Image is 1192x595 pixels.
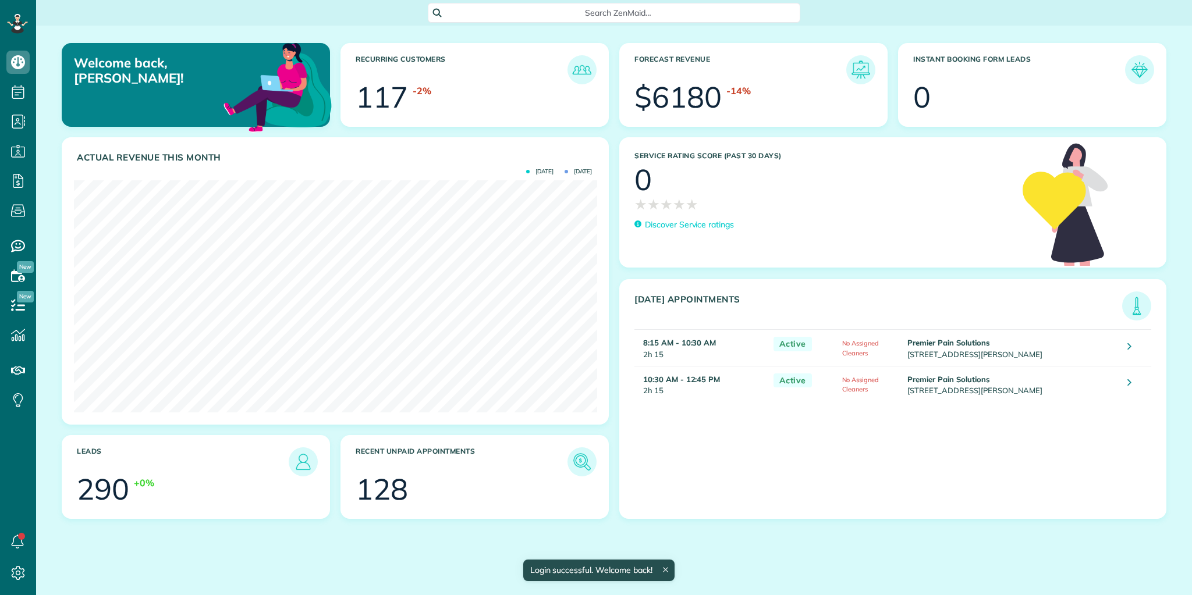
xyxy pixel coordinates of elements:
[221,30,334,142] img: dashboard_welcome-42a62b7d889689a78055ac9021e634bf52bae3f8056760290aed330b23ab8690.png
[77,475,129,504] div: 290
[74,55,244,86] p: Welcome back, [PERSON_NAME]!
[570,58,594,81] img: icon_recurring_customers-cf858462ba22bcd05b5a5880d41d6543d210077de5bb9ebc9590e49fd87d84ed.png
[643,338,716,347] strong: 8:15 AM - 10:30 AM
[774,337,812,351] span: Active
[526,169,554,174] span: [DATE]
[904,330,1119,366] td: [STREET_ADDRESS][PERSON_NAME]
[634,366,768,402] td: 2h 15
[842,376,879,393] span: No Assigned Cleaners
[356,447,567,476] h3: Recent unpaid appointments
[913,55,1125,84] h3: Instant Booking Form Leads
[17,291,34,302] span: New
[645,219,734,231] p: Discover Service ratings
[1125,294,1148,318] img: icon_todays_appointments-901f7ab196bb0bea1936b74009e4eb5ffbc2d2711fa7634e0d609ed5ef32b18b.png
[634,83,722,112] div: $6180
[523,560,674,581] div: Login successful. Welcome back!
[726,84,751,98] div: -14%
[686,194,698,215] span: ★
[907,375,989,384] strong: Premier Pain Solutions
[134,476,154,490] div: +0%
[904,366,1119,402] td: [STREET_ADDRESS][PERSON_NAME]
[634,194,647,215] span: ★
[673,194,686,215] span: ★
[17,261,34,273] span: New
[356,83,408,112] div: 117
[1128,58,1151,81] img: icon_form_leads-04211a6a04a5b2264e4ee56bc0799ec3eb69b7e499cbb523a139df1d13a81ae0.png
[356,55,567,84] h3: Recurring Customers
[849,58,872,81] img: icon_forecast_revenue-8c13a41c7ed35a8dcfafea3cbb826a0462acb37728057bba2d056411b612bbbe.png
[292,450,315,473] img: icon_leads-1bed01f49abd5b7fead27621c3d59655bb73ed531f8eeb49469d10e621d6b896.png
[77,447,289,476] h3: Leads
[634,294,1122,320] h3: [DATE] Appointments
[643,375,720,384] strong: 10:30 AM - 12:45 PM
[570,450,594,473] img: icon_unpaid_appointments-47b8ce3997adf2238b356f14209ab4cced10bd1f174958f3ca8f1d0dd7fffeee.png
[634,330,768,366] td: 2h 15
[413,84,431,98] div: -2%
[842,339,879,357] span: No Assigned Cleaners
[634,165,652,194] div: 0
[774,373,812,388] span: Active
[634,219,734,231] a: Discover Service ratings
[907,338,989,347] strong: Premier Pain Solutions
[647,194,660,215] span: ★
[634,152,1011,160] h3: Service Rating score (past 30 days)
[356,475,408,504] div: 128
[660,194,673,215] span: ★
[913,83,931,112] div: 0
[565,169,592,174] span: [DATE]
[634,55,846,84] h3: Forecast Revenue
[77,152,597,163] h3: Actual Revenue this month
